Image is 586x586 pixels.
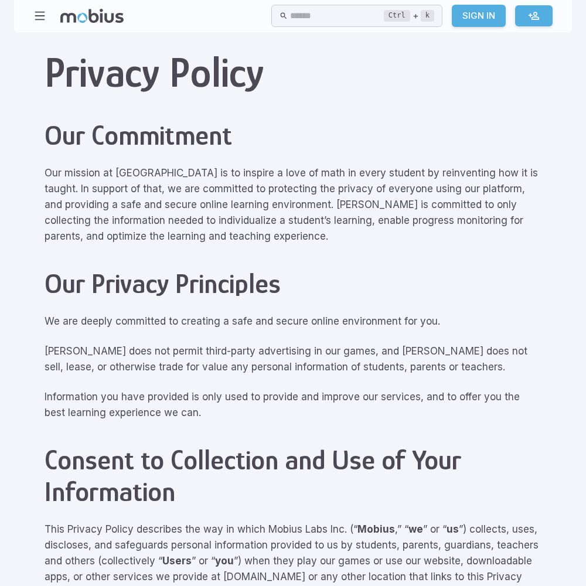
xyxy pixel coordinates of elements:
[45,389,541,421] p: Information you have provided is only used to provide and improve our services, and to offer you ...
[45,120,541,151] h2: Our Commitment
[384,9,434,23] div: +
[447,523,459,535] strong: us
[45,268,541,299] h2: Our Privacy Principles
[45,165,541,244] p: Our mission at [GEOGRAPHIC_DATA] is to inspire a love of math in every student by reinventing how...
[357,523,395,535] strong: Mobius
[45,343,541,375] p: [PERSON_NAME] does not permit third-party advertising in our games, and [PERSON_NAME] does not se...
[162,555,192,567] strong: Users
[45,444,541,507] h2: Consent to Collection and Use of Your Information
[45,49,541,96] h1: Privacy Policy
[384,10,410,22] kbd: Ctrl
[421,10,434,22] kbd: k
[408,523,423,535] strong: we
[45,314,541,329] p: We are deeply committed to creating a safe and secure online environment for you.
[215,555,234,567] strong: you
[452,5,506,27] a: Sign In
